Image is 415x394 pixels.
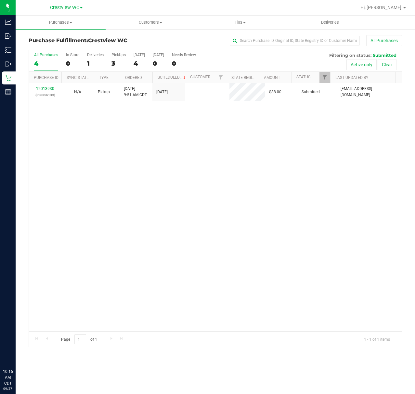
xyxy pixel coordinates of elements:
div: 0 [66,60,79,67]
div: 0 [153,60,164,67]
span: Filtering on status: [329,53,371,58]
h3: Purchase Fulfillment: [29,38,153,44]
a: Status [296,75,310,79]
div: PickUps [111,53,126,57]
div: 4 [34,60,58,67]
a: Purchases [16,16,106,29]
button: N/A [74,89,81,95]
span: $88.00 [269,89,281,95]
span: Tills [196,19,285,25]
input: Search Purchase ID, Original ID, State Registry ID or Customer Name... [230,36,360,45]
button: Active only [346,59,377,70]
div: Needs Review [172,53,196,57]
a: Ordered [125,75,142,80]
inline-svg: Reports [5,89,11,95]
p: 10:16 AM CDT [3,369,13,386]
span: Deliveries [312,19,348,25]
inline-svg: Analytics [5,19,11,25]
inline-svg: Retail [5,75,11,81]
a: Type [99,75,109,80]
span: [DATE] [156,89,168,95]
span: Submitted [302,89,320,95]
a: Filter [319,72,330,83]
a: Scheduled [158,75,187,80]
span: 1 - 1 of 1 items [359,334,395,344]
span: Submitted [373,53,396,58]
span: Page of 1 [56,334,102,344]
a: Sync Status [67,75,92,80]
inline-svg: Outbound [5,61,11,67]
div: [DATE] [153,53,164,57]
button: All Purchases [366,35,402,46]
inline-svg: Inbound [5,33,11,39]
a: Customers [106,16,196,29]
p: 09/27 [3,386,13,391]
div: All Purchases [34,53,58,57]
a: Last Updated By [335,75,368,80]
span: Hi, [PERSON_NAME]! [360,5,403,10]
div: In Store [66,53,79,57]
button: Clear [378,59,396,70]
a: Deliveries [285,16,375,29]
span: [DATE] 9:51 AM CDT [124,86,147,98]
a: Purchase ID [34,75,58,80]
div: [DATE] [134,53,145,57]
div: 0 [172,60,196,67]
span: Customers [106,19,195,25]
div: 1 [87,60,104,67]
span: Purchases [16,19,106,25]
div: 3 [111,60,126,67]
a: Customer [190,75,210,79]
span: [EMAIL_ADDRESS][DOMAIN_NAME] [341,86,398,98]
a: Amount [264,75,280,80]
span: Crestview WC [50,5,79,10]
span: Pickup [98,89,110,95]
a: 12013930 [36,86,54,91]
p: (328356139) [33,92,58,98]
a: Filter [215,72,226,83]
a: Tills [195,16,285,29]
div: 4 [134,60,145,67]
div: Deliveries [87,53,104,57]
inline-svg: Inventory [5,47,11,53]
a: State Registry ID [231,75,266,80]
span: Crestview WC [88,37,127,44]
span: Not Applicable [74,90,81,94]
input: 1 [74,334,86,344]
iframe: Resource center [6,342,26,362]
